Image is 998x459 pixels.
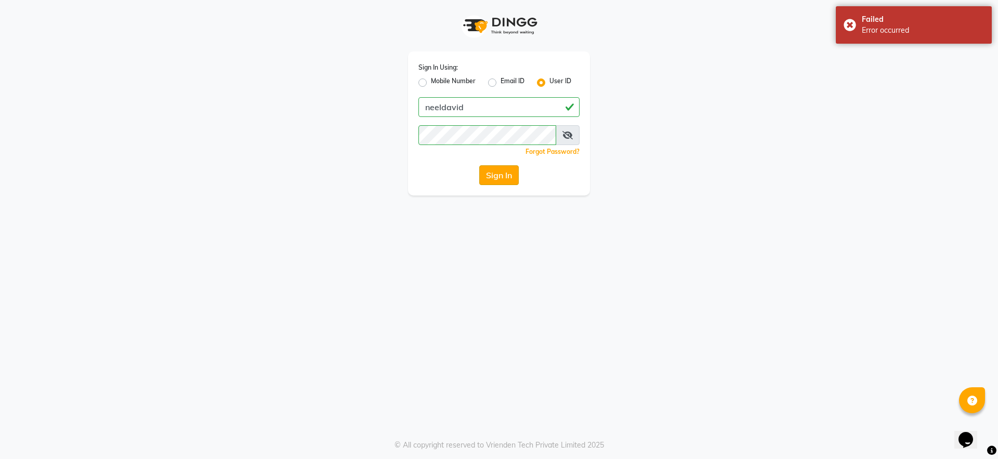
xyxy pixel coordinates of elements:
div: Failed [862,14,984,25]
a: Forgot Password? [526,148,580,155]
label: Sign In Using: [418,63,458,72]
input: Username [418,125,556,145]
label: Mobile Number [431,76,476,89]
input: Username [418,97,580,117]
label: User ID [549,76,571,89]
iframe: chat widget [954,417,988,449]
div: Error occurred [862,25,984,36]
img: logo1.svg [457,10,541,41]
button: Sign In [479,165,519,185]
label: Email ID [501,76,524,89]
